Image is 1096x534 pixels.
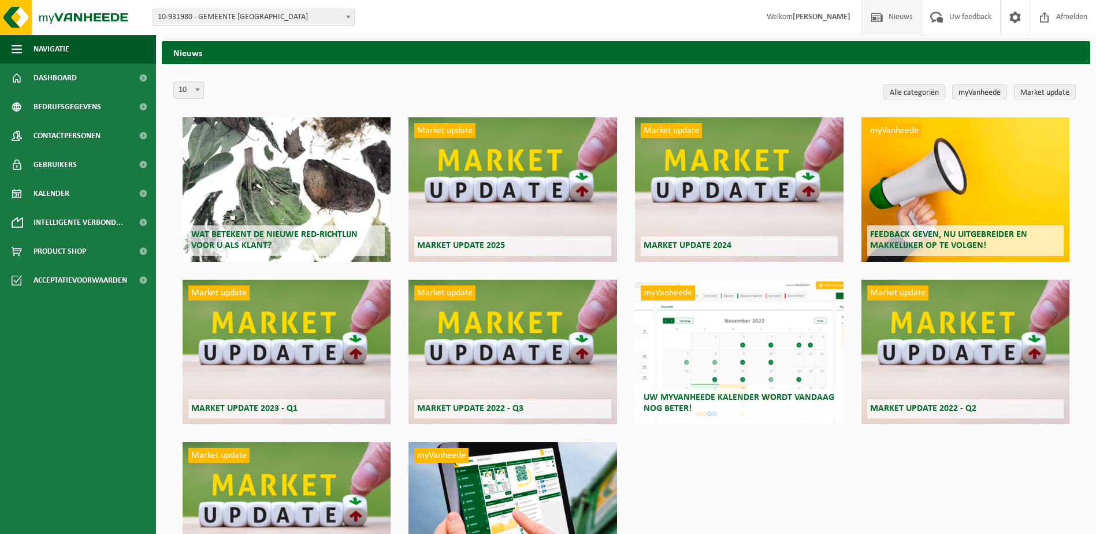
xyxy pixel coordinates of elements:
[414,448,469,463] span: myVanheede
[188,285,250,301] span: Market update
[183,280,391,424] a: Market update Market update 2023 - Q1
[414,285,475,301] span: Market update
[644,241,731,250] span: Market update 2024
[870,230,1027,250] span: Feedback geven, nu uitgebreider en makkelijker op te volgen!
[188,448,250,463] span: Market update
[641,285,695,301] span: myVanheede
[183,117,391,262] a: Wat betekent de nieuwe RED-richtlijn voor u als klant?
[793,13,850,21] strong: [PERSON_NAME]
[883,84,945,99] a: Alle categoriën
[641,123,702,138] span: Market update
[191,404,298,413] span: Market update 2023 - Q1
[34,92,101,121] span: Bedrijfsgegevens
[34,237,86,266] span: Product Shop
[417,241,505,250] span: Market update 2025
[1014,84,1076,99] a: Market update
[34,64,77,92] span: Dashboard
[635,117,843,262] a: Market update Market update 2024
[34,208,123,237] span: Intelligente verbond...
[644,393,834,413] span: Uw myVanheede kalender wordt vandaag nog beter!
[34,35,69,64] span: Navigatie
[867,285,928,301] span: Market update
[34,179,69,208] span: Kalender
[153,9,355,26] span: 10-931980 - GEMEENTE NIEL - NIEL
[867,123,922,138] span: myVanheede
[417,404,523,413] span: Market update 2022 - Q3
[414,123,475,138] span: Market update
[34,121,101,150] span: Contactpersonen
[173,81,204,99] span: 10
[870,404,976,413] span: Market update 2022 - Q2
[952,84,1007,99] a: myVanheede
[408,280,616,424] a: Market update Market update 2022 - Q3
[34,150,77,179] span: Gebruikers
[635,280,843,424] a: myVanheede Uw myVanheede kalender wordt vandaag nog beter!
[153,9,354,25] span: 10-931980 - GEMEENTE NIEL - NIEL
[162,41,1090,64] h2: Nieuws
[174,82,203,98] span: 10
[191,230,358,250] span: Wat betekent de nieuwe RED-richtlijn voor u als klant?
[408,117,616,262] a: Market update Market update 2025
[34,266,127,295] span: Acceptatievoorwaarden
[861,280,1069,424] a: Market update Market update 2022 - Q2
[861,117,1069,262] a: myVanheede Feedback geven, nu uitgebreider en makkelijker op te volgen!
